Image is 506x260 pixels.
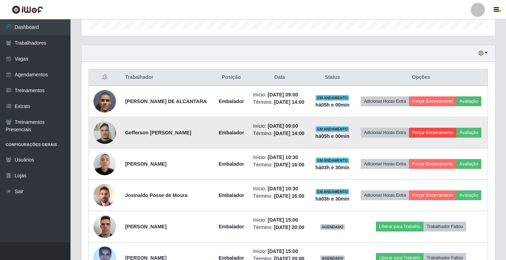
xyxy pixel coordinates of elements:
[409,190,456,200] button: Forçar Encerramento
[361,128,409,138] button: Adicionar Horas Extra
[316,158,349,163] span: EM ANDAMENTO
[274,162,304,167] time: [DATE] 16:00
[219,224,244,229] strong: Embalador
[409,128,456,138] button: Forçar Encerramento
[376,222,423,232] button: Liberar para Trabalho
[253,216,306,224] li: Início:
[316,95,349,101] span: EM ANDAMENTO
[12,5,43,14] img: CoreUI Logo
[219,130,244,135] strong: Embalador
[253,154,306,161] li: Início:
[268,186,298,191] time: [DATE] 10:30
[274,131,304,136] time: [DATE] 14:00
[93,180,116,210] img: 1749319622853.jpeg
[125,99,207,104] strong: [PERSON_NAME] DE ALCANTARA
[253,185,306,192] li: Início:
[253,224,306,231] li: Término:
[93,118,116,147] img: 1756659986105.jpeg
[316,165,350,170] strong: há 03 h e 30 min
[93,149,116,179] img: 1701349754449.jpeg
[316,126,349,132] span: EM ANDAMENTO
[268,123,298,129] time: [DATE] 09:00
[274,99,304,105] time: [DATE] 14:00
[316,102,350,108] strong: há 05 h e 00 min
[456,128,481,138] button: Avaliação
[320,224,345,230] span: AGENDADO
[125,130,191,135] strong: Gefferson [PERSON_NAME]
[409,96,456,106] button: Forçar Encerramento
[268,248,298,254] time: [DATE] 15:00
[93,81,116,121] img: 1730850583959.jpeg
[253,192,306,200] li: Término:
[249,69,311,86] th: Data
[125,224,166,229] strong: [PERSON_NAME]
[316,189,349,195] span: EM ANDAMENTO
[93,211,116,241] img: 1754059666025.jpeg
[219,161,244,167] strong: Embalador
[361,159,409,169] button: Adicionar Horas Extra
[219,99,244,104] strong: Embalador
[214,69,249,86] th: Posição
[456,159,481,169] button: Avaliação
[268,217,298,223] time: [DATE] 15:00
[253,130,306,137] li: Término:
[253,122,306,130] li: Início:
[121,69,214,86] th: Trabalhador
[423,222,466,232] button: Trabalhador Faltou
[409,159,456,169] button: Forçar Encerramento
[125,161,166,167] strong: [PERSON_NAME]
[253,248,306,255] li: Início:
[361,96,409,106] button: Adicionar Horas Extra
[361,190,409,200] button: Adicionar Horas Extra
[125,192,188,198] strong: Josinaldo Posse de Moura
[219,192,244,198] strong: Embalador
[268,154,298,160] time: [DATE] 10:30
[316,133,350,139] strong: há 05 h e 00 min
[456,190,481,200] button: Avaliação
[274,193,304,199] time: [DATE] 16:00
[268,92,298,97] time: [DATE] 09:00
[274,224,304,230] time: [DATE] 20:00
[253,91,306,99] li: Início:
[253,99,306,106] li: Término:
[456,96,481,106] button: Avaliação
[316,196,350,202] strong: há 03 h e 30 min
[354,69,488,86] th: Opções
[253,161,306,169] li: Término:
[311,69,354,86] th: Status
